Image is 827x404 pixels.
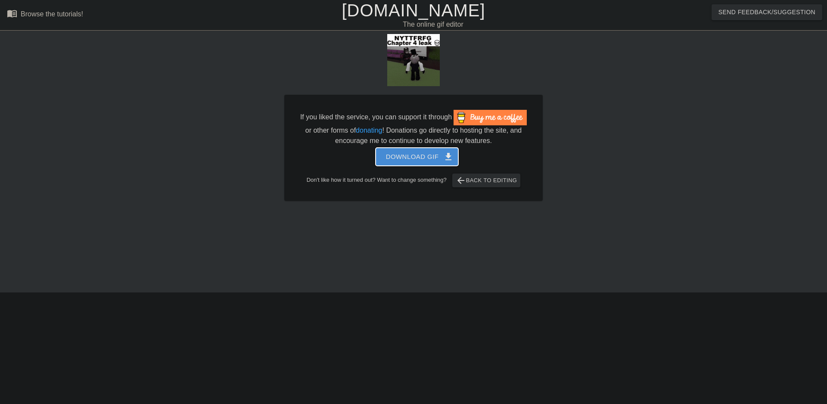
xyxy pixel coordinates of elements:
img: Os3MSPVi.gif [387,34,440,86]
span: Back to Editing [456,175,517,186]
a: [DOMAIN_NAME] [342,1,485,20]
a: Browse the tutorials! [7,8,83,22]
div: Don't like how it turned out? Want to change something? [298,174,529,187]
button: Back to Editing [452,174,521,187]
span: arrow_back [456,175,466,186]
a: Download gif [369,152,459,160]
span: Send Feedback/Suggestion [718,7,815,18]
span: get_app [443,152,454,162]
button: Download gif [376,148,459,166]
span: Download gif [386,151,448,162]
span: menu_book [7,8,17,19]
div: The online gif editor [280,19,586,30]
a: donating [356,127,382,134]
div: Browse the tutorials! [21,10,83,18]
button: Send Feedback/Suggestion [712,4,822,20]
div: If you liked the service, you can support it through or other forms of ! Donations go directly to... [299,110,528,146]
img: Buy Me A Coffee [454,110,527,125]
